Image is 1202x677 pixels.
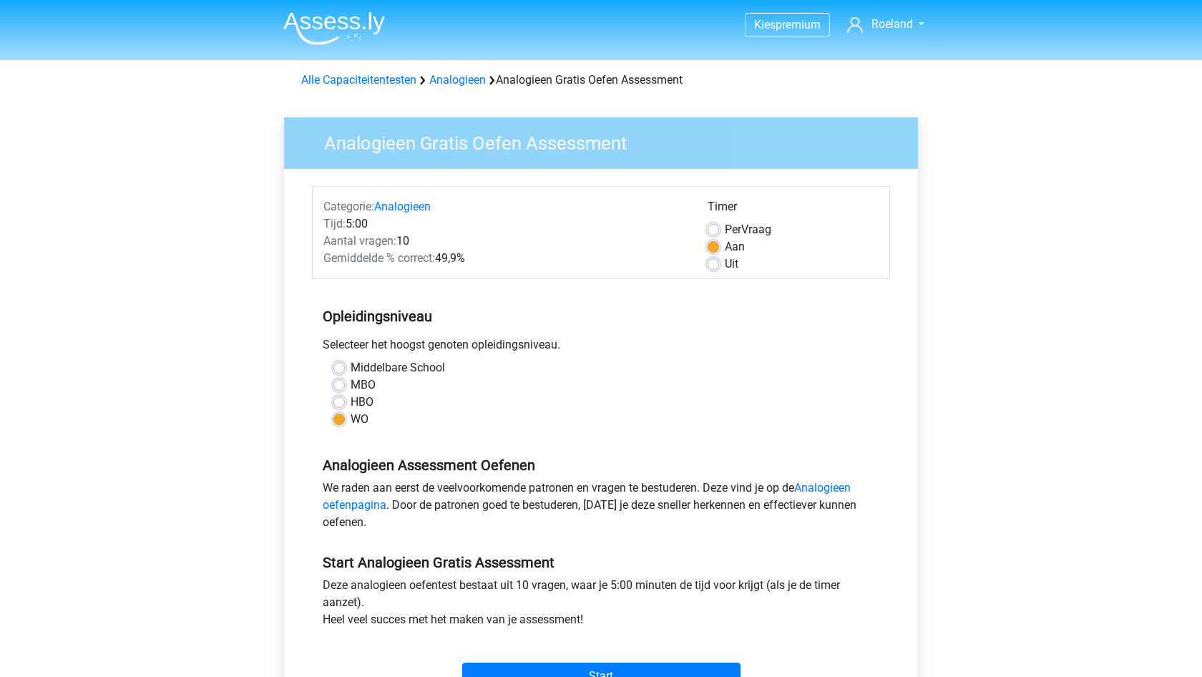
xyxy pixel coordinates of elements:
span: Roeland [871,17,913,31]
span: Kies [754,18,776,31]
a: Analogieen [374,200,431,213]
label: MBO [351,376,376,394]
div: We raden aan eerst de veelvoorkomende patronen en vragen te bestuderen. Deze vind je op de . Door... [312,479,890,537]
h3: Analogieen Gratis Oefen Assessment [307,127,907,155]
a: Roeland [841,16,930,33]
div: 49,9% [313,250,697,267]
label: HBO [351,394,373,411]
label: Uit [725,255,738,273]
span: Per [725,223,741,236]
label: Aan [725,238,745,255]
img: Assessly [283,11,385,45]
h5: Analogieen Assessment Oefenen [323,457,879,474]
a: Alle Capaciteitentesten [301,73,416,87]
label: Middelbare School [351,359,445,376]
div: 10 [313,233,697,250]
label: Vraag [725,221,771,238]
span: Gemiddelde % correct: [323,251,435,265]
div: Timer [708,198,879,221]
div: Analogieen Gratis Oefen Assessment [295,72,907,89]
a: Analogieen [429,73,486,87]
span: Categorie: [323,200,374,213]
a: Kiespremium [746,15,829,34]
span: Aantal vragen: [323,234,396,248]
h5: Opleidingsniveau [323,302,879,331]
div: Deze analogieen oefentest bestaat uit 10 vragen, waar je 5:00 minuten de tijd voor krijgt (als je... [312,577,890,634]
span: Tijd: [323,217,346,230]
h5: Start Analogieen Gratis Assessment [323,554,879,571]
div: Selecteer het hoogst genoten opleidingsniveau. [312,336,890,359]
div: 5:00 [313,215,697,233]
span: premium [776,18,821,31]
label: WO [351,411,368,428]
